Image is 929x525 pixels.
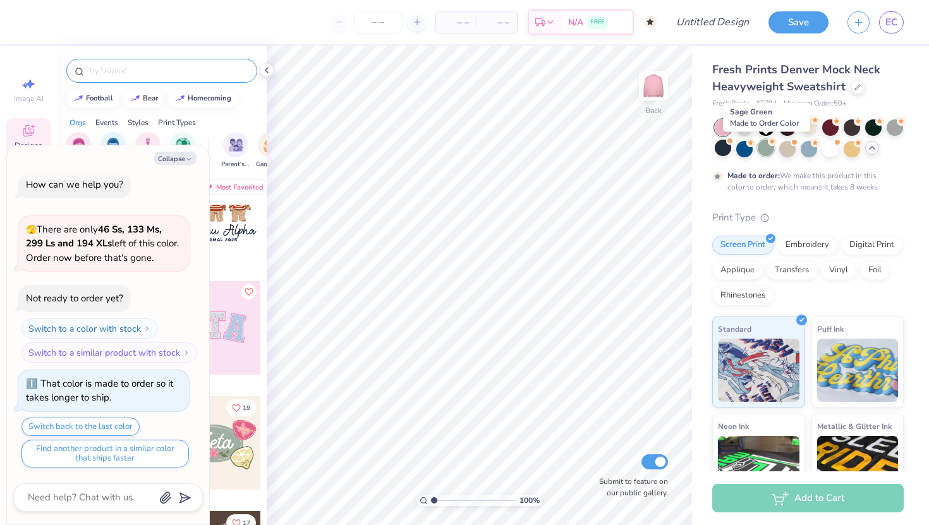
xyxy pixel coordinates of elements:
div: Orgs [70,117,86,128]
input: – – [353,11,403,33]
span: – – [444,16,469,29]
div: Screen Print [712,236,774,255]
img: Standard [718,339,799,402]
img: Back [641,73,666,99]
div: Embroidery [777,236,837,255]
div: That color is made to order so it takes longer to ship. [26,377,173,404]
button: Save [768,11,829,33]
img: Sorority Image [71,138,86,152]
img: Fraternity Image [106,138,120,152]
button: filter button [66,132,91,169]
div: Most Favorited [198,179,269,195]
img: Game Day Image [264,138,278,152]
input: Try "Alpha" [87,64,249,77]
div: filter for Sports [170,132,195,169]
div: Vinyl [821,261,856,280]
button: homecoming [168,89,237,108]
button: bear [123,89,164,108]
div: football [86,95,113,102]
img: Puff Ink [817,339,899,402]
div: filter for Game Day [256,132,285,169]
img: Switch to a color with stock [143,325,151,332]
span: Made to Order Color [730,118,799,128]
span: Designs [15,140,42,150]
span: There are only left of this color. Order now before that's gone. [26,223,179,264]
span: Fresh Prints [712,99,750,109]
button: Switch to a similar product with stock [21,342,197,363]
button: filter button [99,132,128,169]
div: filter for Fraternity [99,132,128,169]
div: Events [95,117,118,128]
button: Switch back to the last color [21,418,140,436]
div: Rhinestones [712,286,774,305]
span: – – [484,16,509,29]
button: Switch to a color with stock [21,318,158,339]
span: Neon Ink [718,419,749,433]
button: filter button [135,132,161,169]
button: Collapse [154,152,197,165]
img: Neon Ink [718,436,799,499]
button: filter button [170,132,195,169]
div: filter for Sorority [66,132,91,169]
img: trend_line.gif [130,95,140,102]
span: Image AI [14,94,44,104]
span: Game Day [256,160,285,169]
button: football [66,89,119,108]
div: Sage Green [723,103,810,132]
span: Fresh Prints Denver Mock Neck Heavyweight Sweatshirt [712,62,880,94]
div: Digital Print [841,236,902,255]
div: Not ready to order yet? [26,292,123,305]
a: EC [879,11,904,33]
img: Sports Image [176,138,190,152]
span: Parent's Weekend [221,160,250,169]
div: bear [143,95,158,102]
span: EC [885,15,897,30]
span: Metallic & Glitter Ink [817,419,892,433]
button: Like [241,284,257,299]
span: Minimum Order: 50 + [784,99,847,109]
button: Find another product in a similar color that ships faster [21,440,189,468]
span: FREE [591,18,604,27]
div: Applique [712,261,763,280]
span: Standard [718,322,751,335]
div: Foil [860,261,890,280]
img: Switch to a similar product with stock [183,349,190,356]
button: Like [226,399,256,416]
img: Metallic & Glitter Ink [817,436,899,499]
input: Untitled Design [666,9,759,35]
img: Parent's Weekend Image [229,138,243,152]
div: Back [645,105,662,116]
button: filter button [256,132,285,169]
span: 🫣 [26,224,37,236]
div: Print Types [158,117,196,128]
span: N/A [568,16,583,29]
img: trend_line.gif [73,95,83,102]
div: How can we help you? [26,178,123,191]
img: trend_line.gif [175,95,185,102]
span: Puff Ink [817,322,844,335]
img: Club Image [141,138,155,152]
span: 19 [243,405,250,411]
div: We make this product in this color to order, which means it takes 8 weeks. [727,170,883,193]
div: Styles [128,117,149,128]
div: homecoming [188,95,231,102]
label: Submit to feature on our public gallery. [592,476,668,498]
div: filter for Parent's Weekend [221,132,250,169]
strong: Made to order: [727,171,780,181]
span: 100 % [519,495,540,506]
div: Print Type [712,210,904,225]
div: filter for Club [135,132,161,169]
div: Transfers [767,261,817,280]
button: filter button [221,132,250,169]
